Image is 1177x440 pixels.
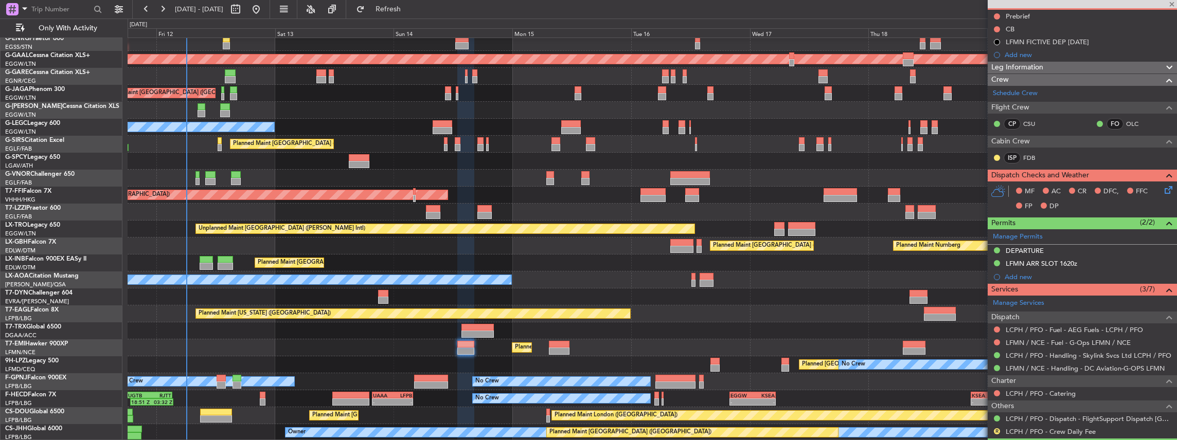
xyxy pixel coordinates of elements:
[156,28,275,38] div: Fri 12
[991,400,1014,412] span: Others
[5,399,32,407] a: LFPB/LBG
[993,298,1044,308] a: Manage Services
[5,120,27,126] span: G-LEGC
[5,365,35,373] a: LFMD/CEQ
[5,213,32,221] a: EGLF/FAB
[5,273,79,279] a: LX-AOACitation Mustang
[5,52,90,59] a: G-GAALCessna Citation XLS+
[5,188,51,194] a: T7-FFIFalcon 7X
[1025,187,1035,197] span: MF
[373,399,393,405] div: -
[5,375,66,381] a: F-GPNJFalcon 900EX
[5,145,32,153] a: EGLF/FAB
[1006,414,1172,423] a: LCPH / PFO - Dispatch - FlightSupport Dispatch [GEOGRAPHIC_DATA]
[5,94,36,102] a: EGGW/LTN
[5,239,56,245] a: LX-GBHFalcon 7X
[868,28,987,38] div: Thu 18
[515,340,613,355] div: Planned Maint [GEOGRAPHIC_DATA]
[1049,201,1059,212] span: DP
[1140,284,1155,295] span: (3/7)
[1006,259,1077,268] div: LFMN ARR SLOT 1620z
[1136,187,1148,197] span: FFC
[1006,364,1165,373] a: LFMN / NCE - Handling - DC Aviation-G-OPS LFMN
[5,69,29,76] span: G-GARE
[373,392,393,398] div: UAAA
[27,25,109,32] span: Only With Activity
[5,35,64,42] a: G-ENRGPraetor 600
[991,284,1018,296] span: Services
[131,399,152,405] div: 18:51 Z
[730,392,753,398] div: EGGW
[802,357,948,372] div: Planned [GEOGRAPHIC_DATA] ([GEOGRAPHIC_DATA])
[5,273,29,279] span: LX-AOA
[1126,119,1149,129] a: OLC
[288,425,306,440] div: Owner
[5,103,119,109] a: G-[PERSON_NAME]Cessna Citation XLS
[5,281,66,288] a: [PERSON_NAME]/QSA
[1004,118,1021,130] div: CP
[5,205,26,211] span: T7-LZZI
[5,375,27,381] span: F-GPNJ
[1103,187,1119,197] span: DFC,
[5,154,27,160] span: G-SPCY
[1140,217,1155,228] span: (2/2)
[5,239,28,245] span: LX-GBH
[991,375,1016,387] span: Charter
[258,255,420,270] div: Planned Maint [GEOGRAPHIC_DATA] ([GEOGRAPHIC_DATA])
[5,137,64,143] a: G-SIRSCitation Excel
[5,230,36,237] a: EGGW/LTN
[11,20,112,36] button: Only With Activity
[991,311,1020,323] span: Dispatch
[152,399,172,405] div: 03:32 Z
[991,217,1015,229] span: Permits
[175,5,223,14] span: [DATE] - [DATE]
[5,290,28,296] span: T7-DYN
[5,382,32,390] a: LFPB/LBG
[5,171,75,177] a: G-VNORChallenger 650
[5,120,60,126] a: G-LEGCLegacy 600
[5,256,25,262] span: LX-INB
[631,28,750,38] div: Tue 16
[555,408,677,423] div: Planned Maint London ([GEOGRAPHIC_DATA])
[1004,152,1021,163] div: ISP
[5,86,29,93] span: G-JAGA
[5,52,29,59] span: G-GAAL
[5,332,37,339] a: DGAA/ACC
[5,341,25,347] span: T7-EMI
[5,188,23,194] span: T7-FFI
[233,136,395,152] div: Planned Maint [GEOGRAPHIC_DATA] ([GEOGRAPHIC_DATA])
[5,111,36,119] a: EGGW/LTN
[713,238,875,253] div: Planned Maint [GEOGRAPHIC_DATA] ([GEOGRAPHIC_DATA])
[1025,201,1032,212] span: FP
[993,88,1038,99] a: Schedule Crew
[5,196,35,204] a: VHHH/HKG
[394,28,512,38] div: Sun 14
[730,399,753,405] div: -
[128,392,150,398] div: UGTB
[1006,351,1171,360] a: LCPH / PFO - Handling - Skylink Svcs Ltd LCPH / PFO
[5,162,33,170] a: LGAV/ATH
[5,222,27,228] span: LX-TRO
[842,357,865,372] div: No Crew
[991,170,1089,181] span: Dispatch Checks and Weather
[5,179,32,187] a: EGLF/FAB
[753,399,775,405] div: -
[512,28,631,38] div: Mon 15
[994,428,1000,434] button: R
[5,69,90,76] a: G-GARECessna Citation XLS+
[5,358,59,364] a: 9H-LPZLegacy 500
[993,232,1043,242] a: Manage Permits
[5,154,60,160] a: G-SPCYLegacy 650
[750,28,869,38] div: Wed 17
[5,86,65,93] a: G-JAGAPhenom 300
[1006,246,1044,255] div: DEPARTURE
[31,2,91,17] input: Trip Number
[1023,153,1046,162] a: FDB
[351,1,413,17] button: Refresh
[991,102,1029,114] span: Flight Crew
[5,358,26,364] span: 9H-LPZ
[5,137,25,143] span: G-SIRS
[5,315,32,322] a: LFPB/LBG
[1107,118,1123,130] div: FO
[393,399,412,405] div: -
